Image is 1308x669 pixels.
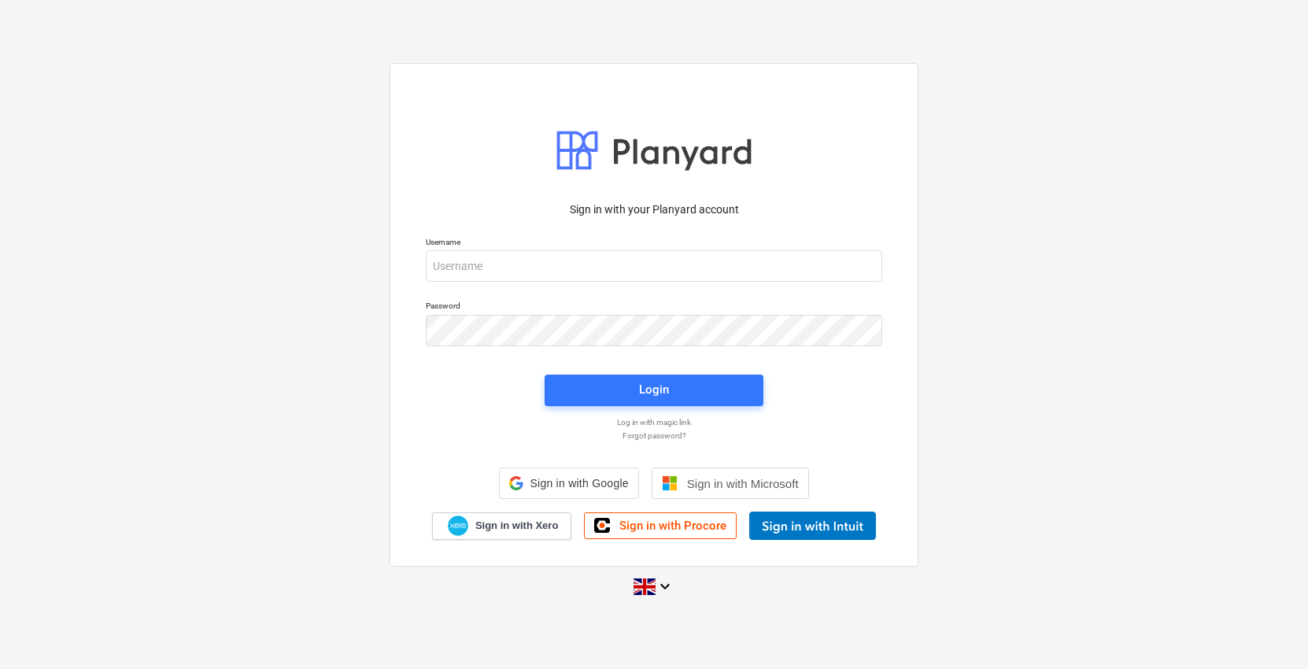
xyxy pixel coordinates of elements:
a: Sign in with Procore [584,512,737,539]
p: Sign in with your Planyard account [426,201,882,218]
span: Sign in with Microsoft [687,477,799,490]
p: Password [426,301,882,314]
a: Sign in with Xero [432,512,572,540]
span: Sign in with Google [530,477,628,490]
i: keyboard_arrow_down [656,577,674,596]
a: Log in with magic link [418,417,890,427]
p: Username [426,237,882,250]
div: Sign in with Google [499,468,638,499]
span: Sign in with Procore [619,519,726,533]
button: Login [545,375,763,406]
img: Microsoft logo [662,475,678,491]
a: Forgot password? [418,431,890,441]
span: Sign in with Xero [475,519,558,533]
input: Username [426,250,882,282]
img: Xero logo [448,516,468,537]
div: Login [639,379,669,400]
